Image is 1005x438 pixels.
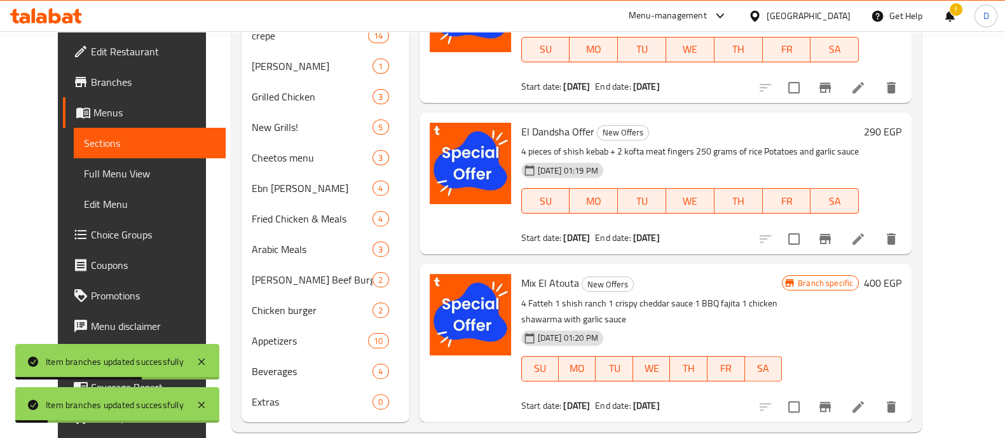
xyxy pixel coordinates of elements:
[242,81,409,112] div: Grilled Chicken3
[851,399,866,414] a: Edit menu item
[252,394,373,409] span: Extras
[373,364,388,379] div: items
[373,303,388,318] div: items
[521,188,570,214] button: SU
[74,128,226,158] a: Sections
[84,196,215,212] span: Edit Menu
[63,219,226,250] a: Choice Groups
[708,356,745,381] button: FR
[252,58,373,74] span: [PERSON_NAME]
[793,277,858,289] span: Branch specific
[46,398,184,412] div: Item branches updated successfully
[595,78,631,95] span: End date:
[63,97,226,128] a: Menus
[373,396,388,408] span: 0
[430,123,511,204] img: El Dandsha Offer
[242,203,409,234] div: Fried Chicken & Meals4
[670,356,708,381] button: TH
[242,295,409,325] div: Chicken burger2
[242,356,409,387] div: Beverages4
[521,37,570,62] button: SU
[713,359,740,378] span: FR
[252,242,373,257] span: Arabic Meals
[675,359,702,378] span: TH
[373,243,388,256] span: 3
[373,213,388,225] span: 4
[252,181,373,196] div: Ebn Basha Trays
[242,387,409,417] div: Extras0
[242,173,409,203] div: Ebn [PERSON_NAME]4
[63,36,226,67] a: Edit Restaurant
[242,325,409,356] div: Appetizers10
[91,44,215,59] span: Edit Restaurant
[810,392,840,422] button: Branch-specific-item
[369,30,388,42] span: 14
[527,40,565,58] span: SU
[91,288,215,303] span: Promotions
[373,120,388,135] div: items
[242,234,409,264] div: Arabic Meals3
[373,121,388,133] span: 5
[63,67,226,97] a: Branches
[91,227,215,242] span: Choice Groups
[714,37,763,62] button: TH
[810,224,840,254] button: Branch-specific-item
[816,192,854,210] span: SA
[373,91,388,103] span: 3
[252,150,373,165] div: Cheetos menu
[521,144,859,160] p: 4 pieces of shish kebab + 2 kofta meat fingers 250 grams of rice Potatoes and garlic sauce
[63,311,226,341] a: Menu disclaimer
[252,333,368,348] span: Appetizers
[618,188,666,214] button: TU
[373,274,388,286] span: 2
[671,40,709,58] span: WE
[373,89,388,104] div: items
[810,37,859,62] button: SA
[252,181,373,196] span: Ebn [PERSON_NAME]
[252,272,373,287] div: Al Basha Beef Burger
[373,58,388,74] div: items
[242,20,409,51] div: crepe14
[521,397,562,414] span: Start date:
[720,40,758,58] span: TH
[252,364,373,379] span: Beverages
[559,356,596,381] button: MO
[720,192,758,210] span: TH
[816,40,854,58] span: SA
[714,188,763,214] button: TH
[983,9,988,23] span: D
[91,380,215,395] span: Coverage Report
[763,188,811,214] button: FR
[63,341,226,372] a: Upsell
[373,272,388,287] div: items
[373,182,388,195] span: 4
[575,40,613,58] span: MO
[373,366,388,378] span: 4
[252,303,373,318] div: Chicken burger
[750,359,777,378] span: SA
[597,125,649,140] div: New Offers
[84,166,215,181] span: Full Menu View
[582,277,633,292] span: New Offers
[91,410,215,425] span: Grocery Checklist
[521,296,782,327] p: 4 Fatteh 1 shish ranch 1 crispy cheddar sauce 1 BBQ fajita 1 chicken shawarma with garlic sauce
[618,37,666,62] button: TU
[252,58,373,74] div: MARIA
[595,229,631,246] span: End date:
[74,158,226,189] a: Full Menu View
[864,123,901,140] h6: 290 EGP
[533,165,603,177] span: [DATE] 01:19 PM
[575,192,613,210] span: MO
[876,72,906,103] button: delete
[563,78,590,95] b: [DATE]
[851,80,866,95] a: Edit menu item
[596,356,633,381] button: TU
[601,359,628,378] span: TU
[521,356,559,381] button: SU
[629,8,707,24] div: Menu-management
[252,272,373,287] span: [PERSON_NAME] Beef Burger
[598,125,648,140] span: New Offers
[533,332,603,344] span: [DATE] 01:20 PM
